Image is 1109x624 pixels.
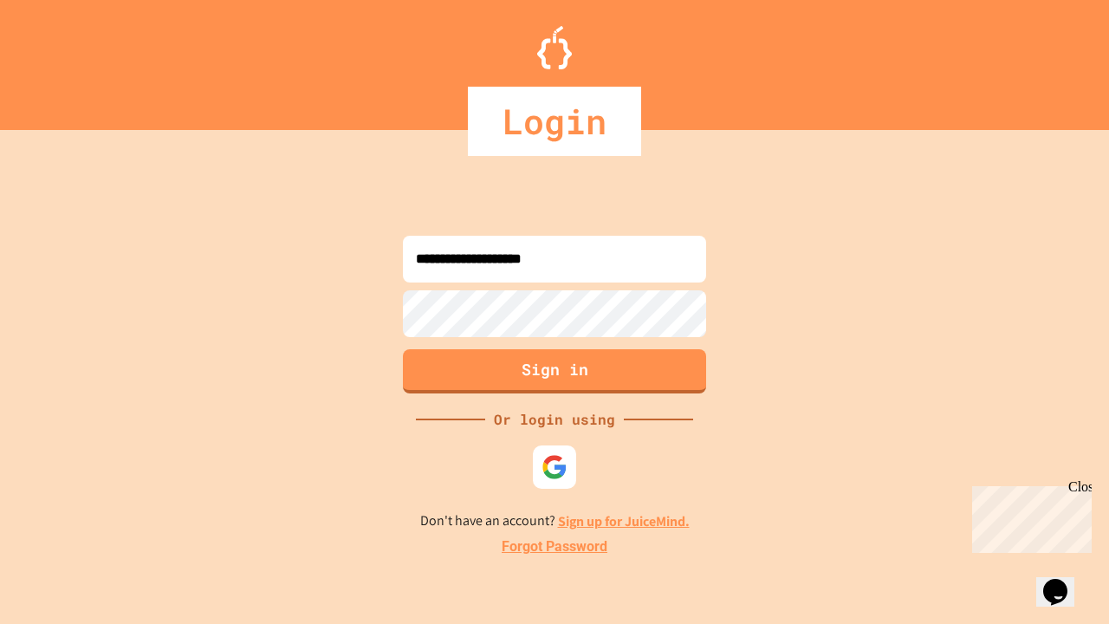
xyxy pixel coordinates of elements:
img: google-icon.svg [542,454,567,480]
a: Forgot Password [502,536,607,557]
iframe: chat widget [965,479,1092,553]
img: Logo.svg [537,26,572,69]
div: Or login using [485,409,624,430]
div: Chat with us now!Close [7,7,120,110]
button: Sign in [403,349,706,393]
div: Login [468,87,641,156]
a: Sign up for JuiceMind. [558,512,690,530]
iframe: chat widget [1036,555,1092,607]
p: Don't have an account? [420,510,690,532]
